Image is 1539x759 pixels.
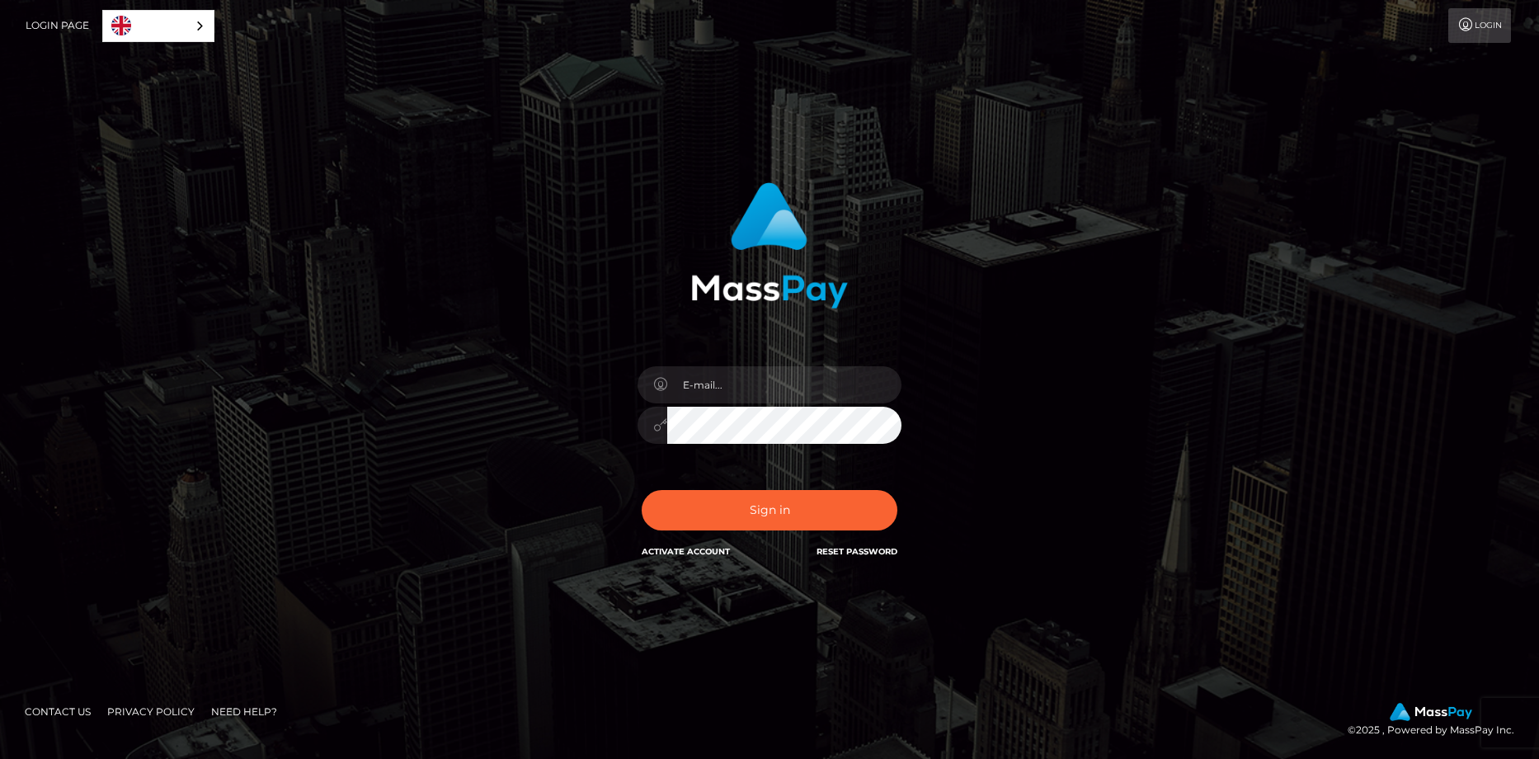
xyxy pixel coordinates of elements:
[642,546,730,557] a: Activate Account
[103,11,214,41] a: English
[101,699,201,724] a: Privacy Policy
[102,10,214,42] div: Language
[102,10,214,42] aside: Language selected: English
[642,490,897,530] button: Sign in
[1348,703,1527,739] div: © 2025 , Powered by MassPay Inc.
[667,366,901,403] input: E-mail...
[205,699,284,724] a: Need Help?
[1448,8,1511,43] a: Login
[1390,703,1472,721] img: MassPay
[26,8,89,43] a: Login Page
[691,182,848,309] img: MassPay Login
[18,699,97,724] a: Contact Us
[817,546,897,557] a: Reset Password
